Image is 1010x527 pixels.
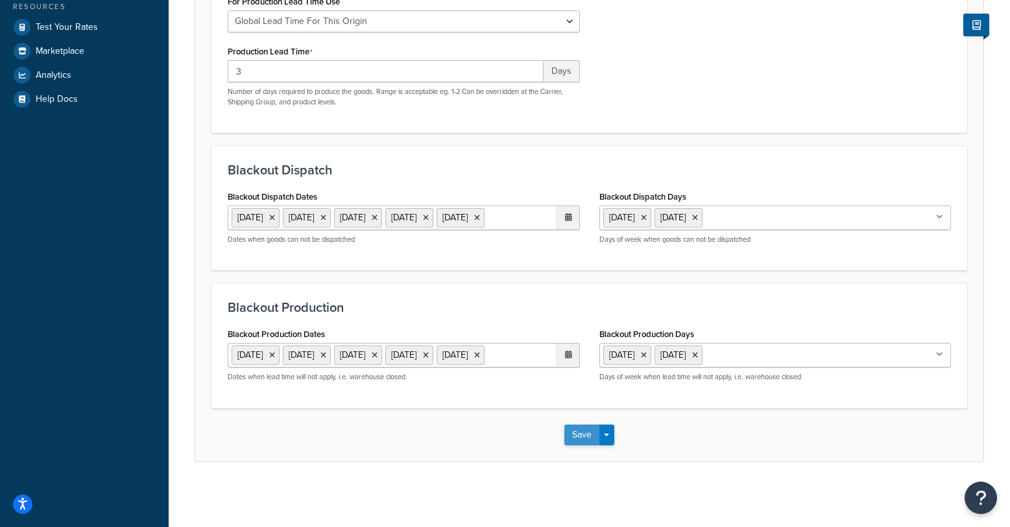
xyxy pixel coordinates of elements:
[36,70,71,81] span: Analytics
[228,192,317,202] label: Blackout Dispatch Dates
[609,211,634,224] span: [DATE]
[36,94,78,105] span: Help Docs
[10,40,159,63] a: Marketplace
[228,235,580,244] p: Dates when goods can not be dispatched
[10,1,159,12] div: Resources
[228,163,951,177] h3: Blackout Dispatch
[334,345,382,365] li: [DATE]
[228,47,313,57] label: Production Lead Time
[599,235,952,244] p: Days of week when goods can not be dispatched
[10,64,159,87] a: Analytics
[609,348,634,362] span: [DATE]
[660,211,686,224] span: [DATE]
[228,87,580,107] p: Number of days required to produce the goods. Range is acceptable eg. 1-2 Can be overridden at th...
[232,208,280,228] li: [DATE]
[10,88,159,111] a: Help Docs
[228,372,580,382] p: Dates when lead time will not apply, i.e. warehouse closed
[437,345,485,365] li: [DATE]
[599,192,686,202] label: Blackout Dispatch Days
[36,22,98,33] span: Test Your Rates
[660,348,686,362] span: [DATE]
[36,46,84,57] span: Marketplace
[10,16,159,39] a: Test Your Rates
[228,300,951,314] h3: Blackout Production
[334,208,382,228] li: [DATE]
[963,14,989,36] button: Show Help Docs
[283,208,331,228] li: [DATE]
[232,345,280,365] li: [DATE]
[599,329,694,339] label: Blackout Production Days
[437,208,485,228] li: [DATE]
[228,329,325,339] label: Blackout Production Dates
[564,425,599,445] button: Save
[965,482,997,514] button: Open Resource Center
[385,345,433,365] li: [DATE]
[283,345,331,365] li: [DATE]
[385,208,433,228] li: [DATE]
[599,372,952,382] p: Days of week when lead time will not apply, i.e. warehouse closed
[544,60,580,82] span: Days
